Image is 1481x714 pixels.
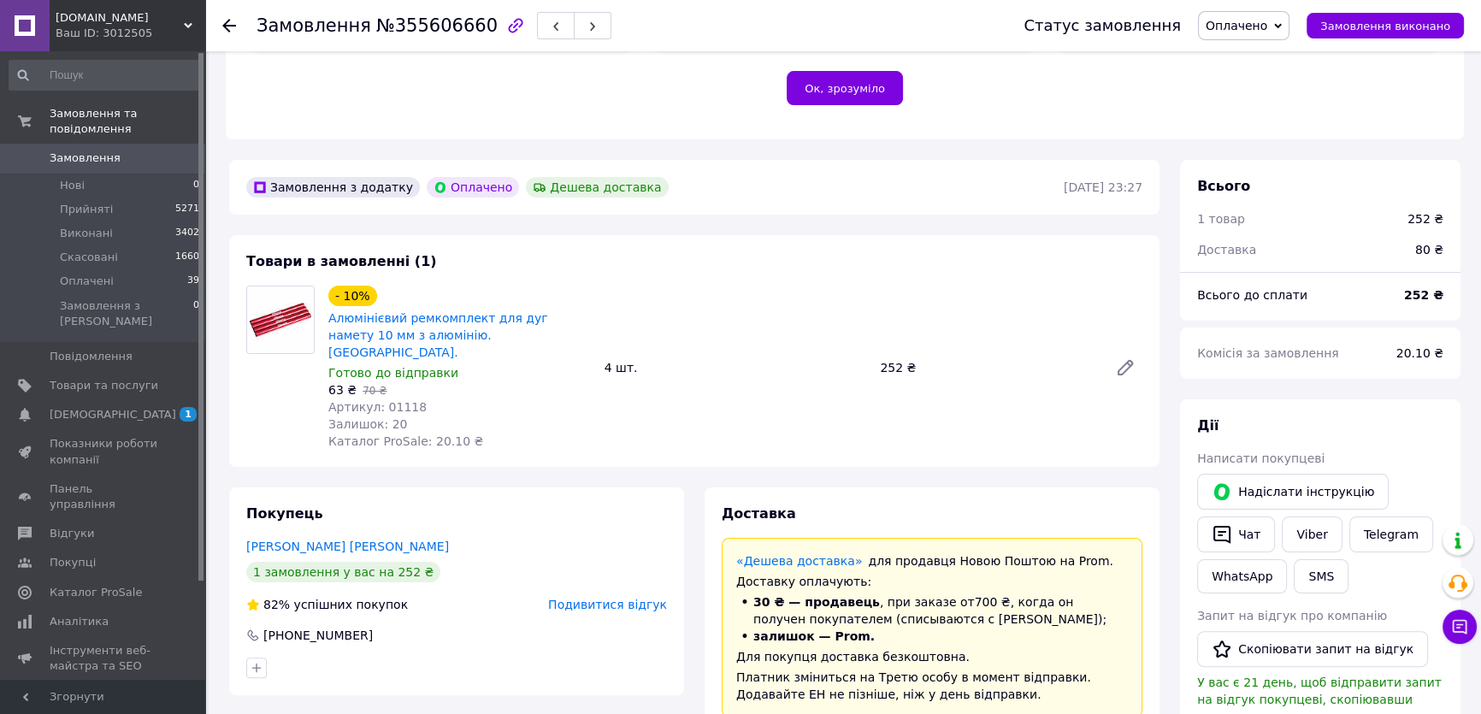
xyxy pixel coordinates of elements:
[598,356,874,380] div: 4 шт.
[60,226,113,241] span: Виконані
[1197,288,1307,302] span: Всього до сплати
[50,526,94,541] span: Відгуки
[263,598,290,611] span: 82%
[753,595,880,609] span: 30 ₴ — продавець
[873,356,1101,380] div: 252 ₴
[1282,516,1342,552] a: Viber
[1197,559,1287,593] a: WhatsApp
[50,614,109,629] span: Аналітика
[736,669,1128,703] div: Платник зміниться на Третю особу в момент відправки. Додавайте ЕН не пізніше, ніж у день відправки.
[246,253,437,269] span: Товари в замовленні (1)
[328,311,548,359] a: Алюмінієвий ремкомплект для дуг намету 10 мм з алюмінію. [GEOGRAPHIC_DATA].
[175,250,199,265] span: 1660
[50,436,158,467] span: Показники роботи компанії
[1024,17,1181,34] div: Статус замовлення
[175,202,199,217] span: 5271
[246,177,420,198] div: Замовлення з додатку
[50,378,158,393] span: Товари та послуги
[1197,212,1245,226] span: 1 товар
[1206,19,1267,32] span: Оплачено
[328,400,427,414] span: Артикул: 01118
[1197,417,1218,434] span: Дії
[1443,610,1477,644] button: Чат з покупцем
[736,648,1128,665] div: Для покупця доставка безкоштовна.
[246,596,408,613] div: успішних покупок
[328,366,458,380] span: Готово до відправки
[1294,559,1348,593] button: SMS
[722,505,796,522] span: Доставка
[736,552,1128,569] div: для продавця Новою Поштою на Prom.
[1197,609,1387,623] span: Запит на відгук про компанію
[328,417,407,431] span: Залишок: 20
[787,71,903,105] button: Ок, зрозуміло
[60,178,85,193] span: Нові
[328,434,483,448] span: Каталог ProSale: 20.10 ₴
[1405,231,1454,268] div: 80 ₴
[246,562,440,582] div: 1 замовлення у вас на 252 ₴
[60,274,114,289] span: Оплачені
[50,407,176,422] span: [DEMOGRAPHIC_DATA]
[9,60,201,91] input: Пошук
[328,286,377,306] div: - 10%
[60,298,193,329] span: Замовлення з [PERSON_NAME]
[753,629,875,643] span: залишок — Prom.
[1197,451,1325,465] span: Написати покупцеві
[1407,210,1443,227] div: 252 ₴
[736,593,1128,628] li: , при заказе от 700 ₴ , когда он получен покупателем (списываются с [PERSON_NAME]);
[1197,631,1428,667] button: Скопіювати запит на відгук
[60,250,118,265] span: Скасовані
[1197,243,1256,257] span: Доставка
[376,15,498,36] span: №355606660
[328,383,357,397] span: 63 ₴
[193,298,199,329] span: 0
[548,598,667,611] span: Подивитися відгук
[1064,180,1142,194] time: [DATE] 23:27
[1197,178,1250,194] span: Всього
[175,226,199,241] span: 3402
[1349,516,1433,552] a: Telegram
[736,554,862,568] a: «Дешева доставка»
[193,178,199,193] span: 0
[246,505,323,522] span: Покупець
[1108,351,1142,385] a: Редагувати
[1396,346,1443,360] span: 20.10 ₴
[805,82,885,95] span: Ок, зрозуміло
[363,385,386,397] span: 70 ₴
[1197,474,1389,510] button: Надіслати інструкцію
[257,15,371,36] span: Замовлення
[222,17,236,34] div: Повернутися назад
[50,585,142,600] span: Каталог ProSale
[247,286,314,353] img: Алюмінієвий ремкомплект для дуг намету 10 мм з алюмінію. 1шт.
[50,555,96,570] span: Покупці
[50,106,205,137] span: Замовлення та повідомлення
[1404,288,1443,302] b: 252 ₴
[427,177,519,198] div: Оплачено
[187,274,199,289] span: 39
[50,150,121,166] span: Замовлення
[1197,516,1275,552] button: Чат
[56,26,205,41] div: Ваш ID: 3012505
[246,540,449,553] a: [PERSON_NAME] [PERSON_NAME]
[1320,20,1450,32] span: Замовлення виконано
[50,481,158,512] span: Панель управління
[56,10,184,26] span: Tourist-lviv.com.ua
[736,573,1128,590] div: Доставку оплачують:
[1197,346,1339,360] span: Комісія за замовлення
[60,202,113,217] span: Прийняті
[50,349,133,364] span: Повідомлення
[262,627,375,644] div: [PHONE_NUMBER]
[50,643,158,674] span: Інструменти веб-майстра та SEO
[180,407,197,422] span: 1
[1307,13,1464,38] button: Замовлення виконано
[526,177,668,198] div: Дешева доставка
